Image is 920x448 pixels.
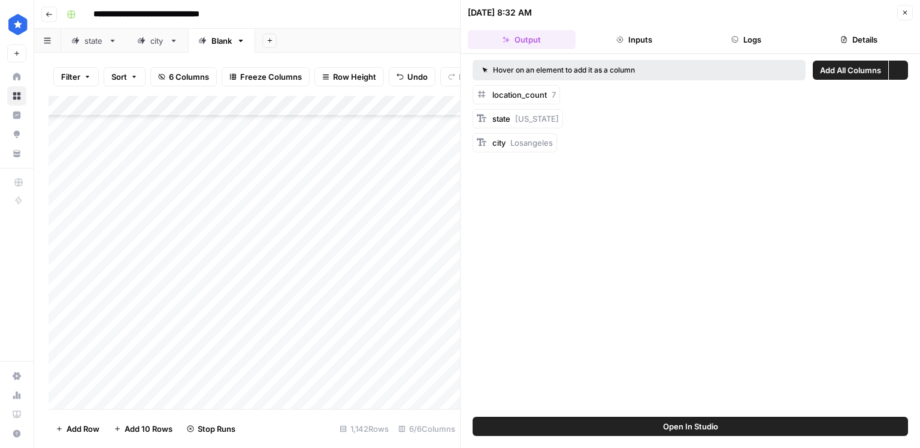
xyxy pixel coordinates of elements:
[440,67,486,86] button: Redo
[7,386,26,405] a: Usage
[314,67,384,86] button: Row Height
[125,423,172,435] span: Add 10 Rows
[7,125,26,144] a: Opportunities
[66,423,99,435] span: Add Row
[7,10,26,40] button: Workspace: ConsumerAffairs
[211,35,232,47] div: Blank
[389,67,435,86] button: Undo
[7,86,26,106] a: Browse
[515,114,559,124] span: [US_STATE]
[7,405,26,424] a: Learning Hub
[53,67,99,86] button: Filter
[107,419,180,438] button: Add 10 Rows
[805,30,913,49] button: Details
[7,14,29,35] img: ConsumerAffairs Logo
[7,424,26,443] button: Help + Support
[580,30,688,49] button: Inputs
[663,420,718,432] span: Open In Studio
[7,144,26,163] a: Your Data
[7,67,26,86] a: Home
[492,138,506,148] span: city
[510,138,553,148] span: Losangeles
[84,35,104,47] div: state
[468,7,532,19] div: [DATE] 8:32 AM
[127,29,188,53] a: city
[222,67,310,86] button: Freeze Columns
[169,71,209,83] span: 6 Columns
[180,419,243,438] button: Stop Runs
[482,65,716,76] div: Hover on an element to add it as a column
[693,30,801,49] button: Logs
[61,71,80,83] span: Filter
[335,419,394,438] div: 1,142 Rows
[7,366,26,386] a: Settings
[240,71,302,83] span: Freeze Columns
[198,423,235,435] span: Stop Runs
[473,417,908,436] button: Open In Studio
[49,419,107,438] button: Add Row
[150,35,165,47] div: city
[813,61,888,80] button: Add All Columns
[552,90,556,100] span: 7
[394,419,460,438] div: 6/6 Columns
[492,114,510,124] span: state
[7,106,26,125] a: Insights
[820,64,881,76] span: Add All Columns
[188,29,255,53] a: Blank
[468,30,576,49] button: Output
[150,67,217,86] button: 6 Columns
[61,29,127,53] a: state
[492,90,547,100] span: location_count
[333,71,376,83] span: Row Height
[104,67,146,86] button: Sort
[111,71,127,83] span: Sort
[407,71,428,83] span: Undo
